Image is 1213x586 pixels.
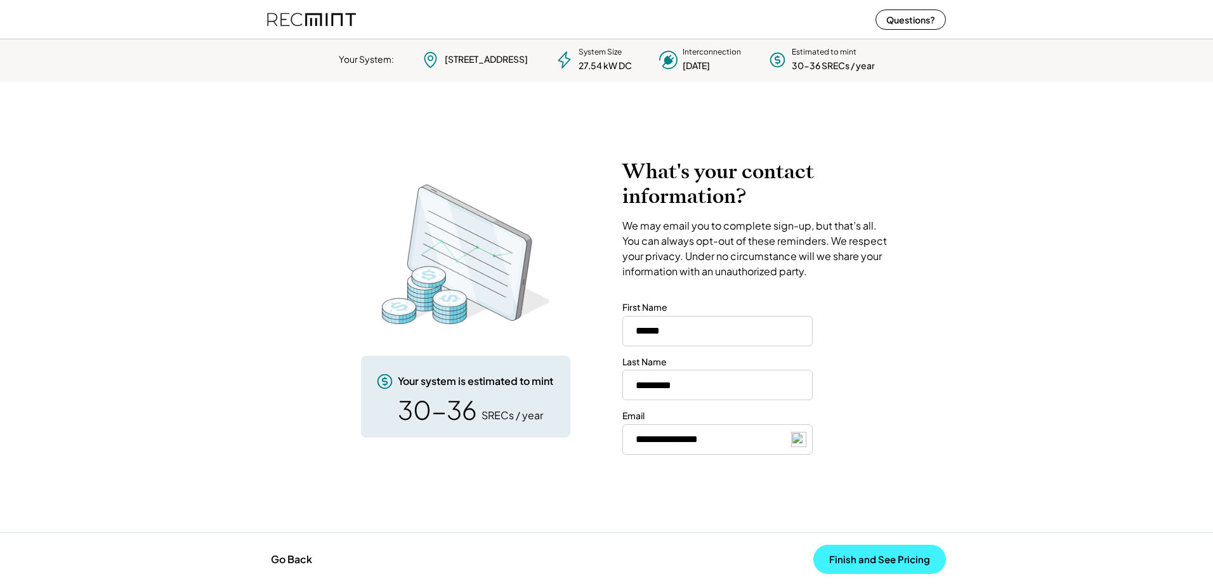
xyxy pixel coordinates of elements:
[267,545,316,573] button: Go Back
[622,159,892,209] h2: What's your contact information?
[364,178,567,330] img: RecMintArtboard%203%20copy%204.png
[339,53,394,66] div: Your System:
[482,408,543,422] div: SRECs / year
[875,10,946,30] button: Questions?
[683,60,710,72] div: [DATE]
[622,410,645,422] div: Email
[791,432,806,447] img: npw-badge-icon-locked.svg
[445,53,528,66] div: [STREET_ADDRESS]
[579,60,632,72] div: 27.54 kW DC
[622,356,667,368] div: Last Name
[267,3,356,36] img: recmint-logotype%403x%20%281%29.jpeg
[579,47,622,58] div: System Size
[398,397,477,422] div: 30-36
[683,47,741,58] div: Interconnection
[792,60,875,72] div: 30-36 SRECs / year
[792,47,856,58] div: Estimated to mint
[813,545,946,574] button: Finish and See Pricing
[398,374,553,388] div: Your system is estimated to mint
[622,218,892,279] div: We may email you to complete sign-up, but that’s all. You can always opt-out of these reminders. ...
[622,301,667,314] div: First Name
